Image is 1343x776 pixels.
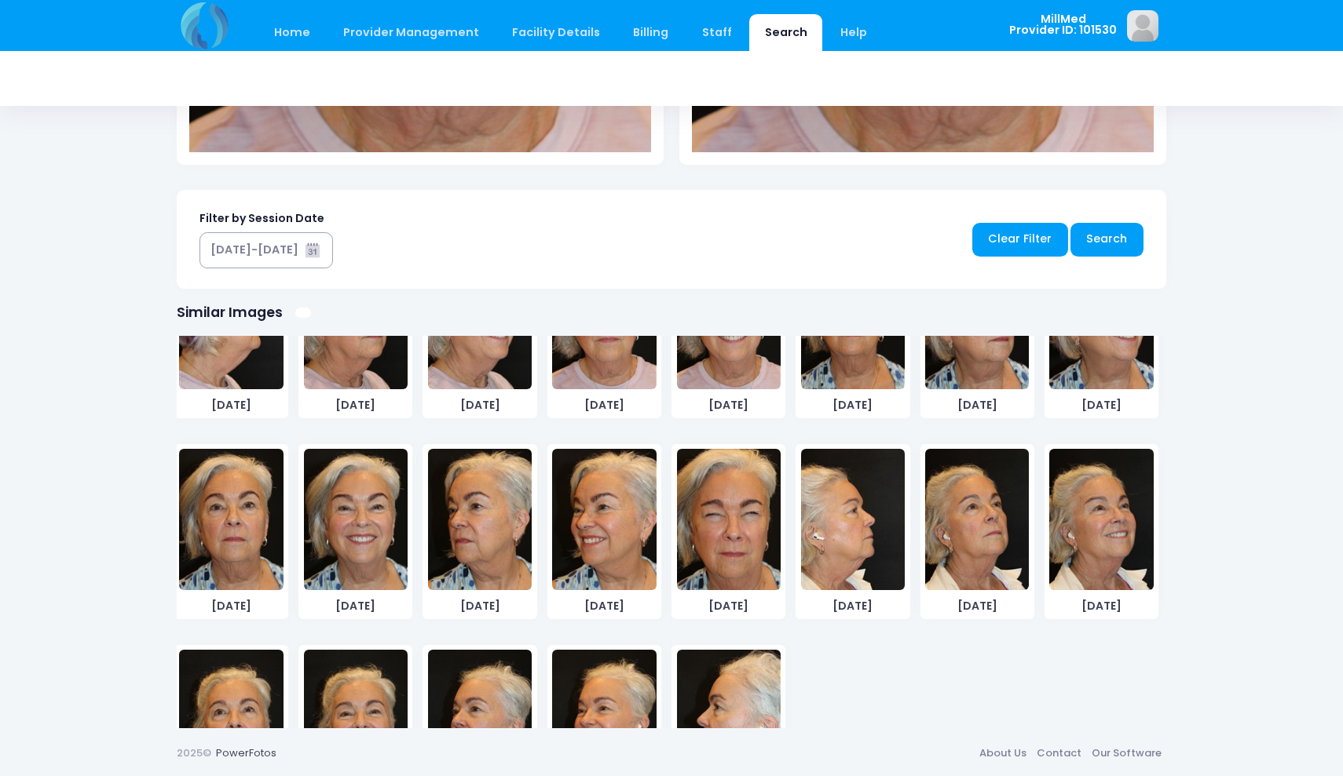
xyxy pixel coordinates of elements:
[618,14,684,51] a: Billing
[179,449,283,590] img: image
[179,598,283,614] span: [DATE]
[177,304,283,321] h1: Similar Images
[677,449,781,590] img: image
[801,397,905,414] span: [DATE]
[974,738,1031,767] a: About Us
[1031,738,1086,767] a: Contact
[552,449,656,590] img: image
[497,14,616,51] a: Facility Details
[179,397,283,414] span: [DATE]
[925,397,1029,414] span: [DATE]
[552,598,656,614] span: [DATE]
[972,223,1068,257] a: Clear Filter
[304,598,408,614] span: [DATE]
[749,14,822,51] a: Search
[216,745,276,760] a: PowerFotos
[304,449,408,590] img: image
[1086,738,1166,767] a: Our Software
[304,397,408,414] span: [DATE]
[1009,13,1117,36] span: MillMed Provider ID: 101530
[1049,598,1153,614] span: [DATE]
[328,14,494,51] a: Provider Management
[177,745,211,760] span: 2025©
[1049,397,1153,414] span: [DATE]
[428,598,532,614] span: [DATE]
[552,397,656,414] span: [DATE]
[1127,10,1158,42] img: image
[1070,223,1144,257] a: Search
[210,242,298,258] div: [DATE]-[DATE]
[686,14,747,51] a: Staff
[825,14,883,51] a: Help
[801,598,905,614] span: [DATE]
[428,449,532,590] img: image
[258,14,325,51] a: Home
[677,598,781,614] span: [DATE]
[925,449,1029,590] img: image
[801,449,905,590] img: image
[428,397,532,414] span: [DATE]
[677,397,781,414] span: [DATE]
[199,210,324,227] label: Filter by Session Date
[1049,449,1153,590] img: image
[925,598,1029,614] span: [DATE]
